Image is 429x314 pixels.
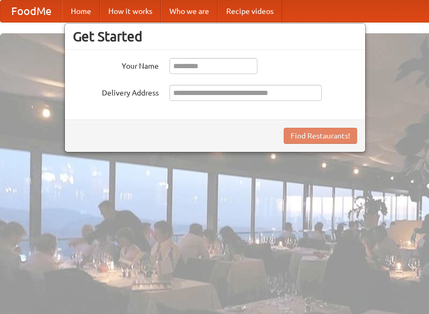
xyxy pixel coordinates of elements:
a: Home [62,1,100,22]
a: Recipe videos [218,1,282,22]
a: Who we are [161,1,218,22]
a: How it works [100,1,161,22]
a: FoodMe [1,1,62,22]
button: Find Restaurants! [284,128,357,144]
label: Your Name [73,58,159,71]
h3: Get Started [73,28,357,45]
label: Delivery Address [73,85,159,98]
